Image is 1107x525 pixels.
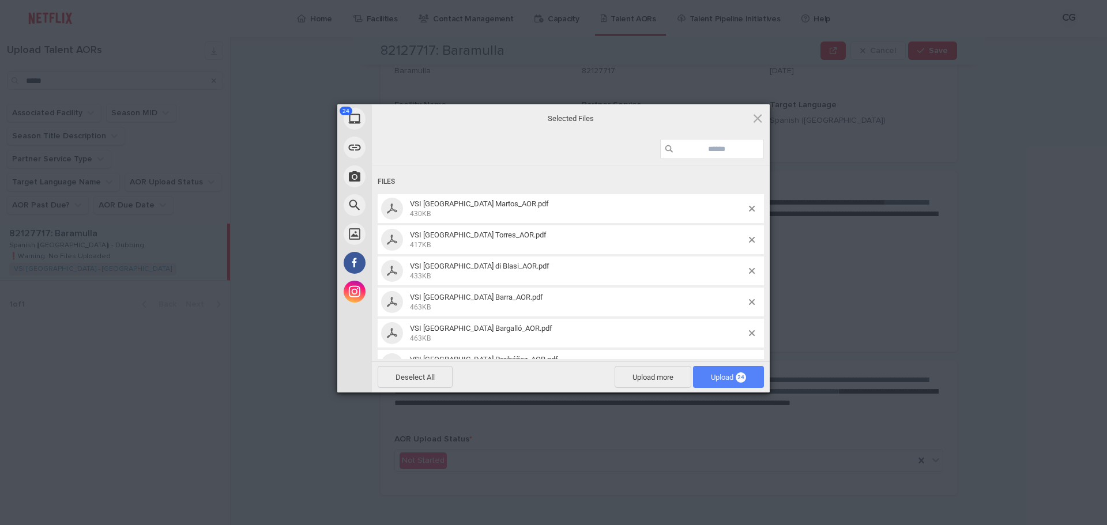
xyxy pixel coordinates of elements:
span: Click here or hit ESC to close picker [751,112,764,124]
span: VSI [GEOGRAPHIC_DATA] di Blasi_AOR.pdf [410,262,549,270]
span: 417KB [410,241,431,249]
span: VSI Spain_Baramulla_Alberto Martos_AOR.pdf [406,199,749,218]
span: VSI [GEOGRAPHIC_DATA] Martos_AOR.pdf [410,199,549,208]
div: Unsplash [337,220,476,248]
span: VSI [GEOGRAPHIC_DATA] Torres_AOR.pdf [410,231,547,239]
span: VSI Spain_Baramulla_Eva Peribáñez_AOR.pdf [406,355,749,374]
span: 463KB [410,303,431,311]
span: Upload [711,373,746,382]
span: VSI Spain_Baramulla_Carla Torres_AOR.pdf [406,231,749,250]
span: VSI Spain_Baramulla_Carlos di Blasi_AOR.pdf [406,262,749,281]
span: VSI [GEOGRAPHIC_DATA] Peribáñez_AOR.pdf [410,355,558,364]
span: 433KB [410,272,431,280]
div: Files [378,171,764,192]
div: Web Search [337,191,476,220]
span: VSI [GEOGRAPHIC_DATA] Bargalló_AOR.pdf [410,324,552,333]
div: Link (URL) [337,133,476,162]
div: My Device [337,104,476,133]
span: VSI Spain_Baramulla_Elena Barra_AOR.pdf [406,293,749,312]
span: VSI [GEOGRAPHIC_DATA] Barra_AOR.pdf [410,293,543,301]
span: 430KB [410,210,431,218]
span: 463KB [410,334,431,342]
span: Upload more [615,366,691,388]
div: Instagram [337,277,476,306]
span: Selected Files [455,113,686,123]
span: 24 [736,372,746,383]
span: Deselect All [378,366,453,388]
div: Take Photo [337,162,476,191]
span: 24 [340,107,352,115]
div: Facebook [337,248,476,277]
span: VSI Spain_Baramulla_Elisabet Bargalló_AOR.pdf [406,324,749,343]
span: Upload [693,366,764,388]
